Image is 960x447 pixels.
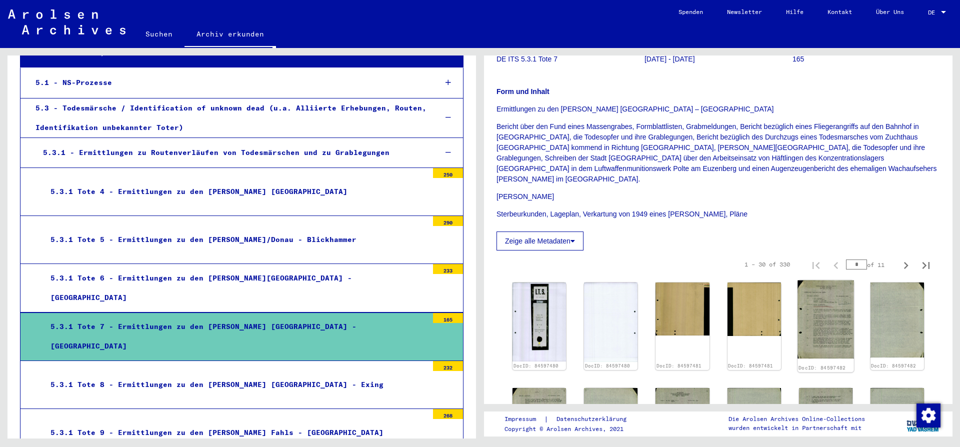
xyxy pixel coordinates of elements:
[28,98,429,137] div: 5.3 - Todesmärsche / Identification of unknown dead (u.a. Alliierte Erhebungen, Routen, Identifik...
[728,414,865,423] p: Die Arolsen Archives Online-Collections
[846,260,896,269] div: of 11
[496,54,644,64] p: DE ITS 5.3.1 Tote 7
[548,414,638,424] a: Datenschutzerklärung
[35,143,429,162] div: 5.3.1 - Ermittlungen zu Routenverläufen von Todesmärschen und zu Grablegungen
[728,423,865,432] p: wurden entwickelt in Partnerschaft mit
[496,104,940,114] p: Ermittlungen zu den [PERSON_NAME] [GEOGRAPHIC_DATA] – [GEOGRAPHIC_DATA]
[496,231,583,250] button: Zeige alle Metadaten
[797,280,854,359] img: 001.jpg
[43,230,428,249] div: 5.3.1 Tote 5 - Ermittlungen zu den [PERSON_NAME]/Donau - Blickhammer
[184,22,276,48] a: Archiv erkunden
[496,121,940,184] p: Bericht über den Fund eines Massengrabes, Formblattlisten, Grabmeldungen, Bericht bezüglich eines...
[585,363,630,368] a: DocID: 84597480
[896,254,916,274] button: Next page
[496,209,940,219] p: Sterbeurkunden, Lageplan, Verkartung von 1949 eines [PERSON_NAME], Pläne
[870,282,924,357] img: 002.jpg
[916,254,936,274] button: Last page
[433,168,463,178] div: 250
[43,375,428,394] div: 5.3.1 Tote 8 - Ermittlungen zu den [PERSON_NAME] [GEOGRAPHIC_DATA] - Exing
[433,264,463,274] div: 233
[655,282,709,335] img: 001.jpg
[512,282,566,361] img: 001.jpg
[656,363,701,368] a: DocID: 84597481
[806,254,826,274] button: First page
[496,87,549,95] b: Form und Inhalt
[584,282,637,361] img: 002.jpg
[871,363,916,368] a: DocID: 84597482
[727,282,781,335] img: 002.jpg
[904,411,942,436] img: yv_logo.png
[43,317,428,356] div: 5.3.1 Tote 7 - Ermittlungen zu den [PERSON_NAME] [GEOGRAPHIC_DATA] - [GEOGRAPHIC_DATA]
[43,182,428,201] div: 5.3.1 Tote 4 - Ermittlungen zu den [PERSON_NAME] [GEOGRAPHIC_DATA]
[504,414,638,424] div: |
[433,216,463,226] div: 290
[496,191,940,202] p: [PERSON_NAME]
[916,403,940,427] img: Zustimmung ändern
[728,363,773,368] a: DocID: 84597481
[744,260,790,269] div: 1 – 30 of 330
[8,9,125,34] img: Arolsen_neg.svg
[504,414,544,424] a: Impressum
[798,365,846,371] a: DocID: 84597482
[928,9,939,16] span: DE
[433,313,463,323] div: 165
[644,54,792,64] p: [DATE] - [DATE]
[433,361,463,371] div: 232
[43,423,428,442] div: 5.3.1 Tote 9 - Ermittlungen zu den [PERSON_NAME] Fahls - [GEOGRAPHIC_DATA]
[504,424,638,433] p: Copyright © Arolsen Archives, 2021
[133,22,184,46] a: Suchen
[792,54,940,64] p: 165
[513,363,558,368] a: DocID: 84597480
[826,254,846,274] button: Previous page
[28,73,429,92] div: 5.1 - NS-Prozesse
[43,268,428,307] div: 5.3.1 Tote 6 - Ermittlungen zu den [PERSON_NAME][GEOGRAPHIC_DATA] - [GEOGRAPHIC_DATA]
[433,409,463,419] div: 268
